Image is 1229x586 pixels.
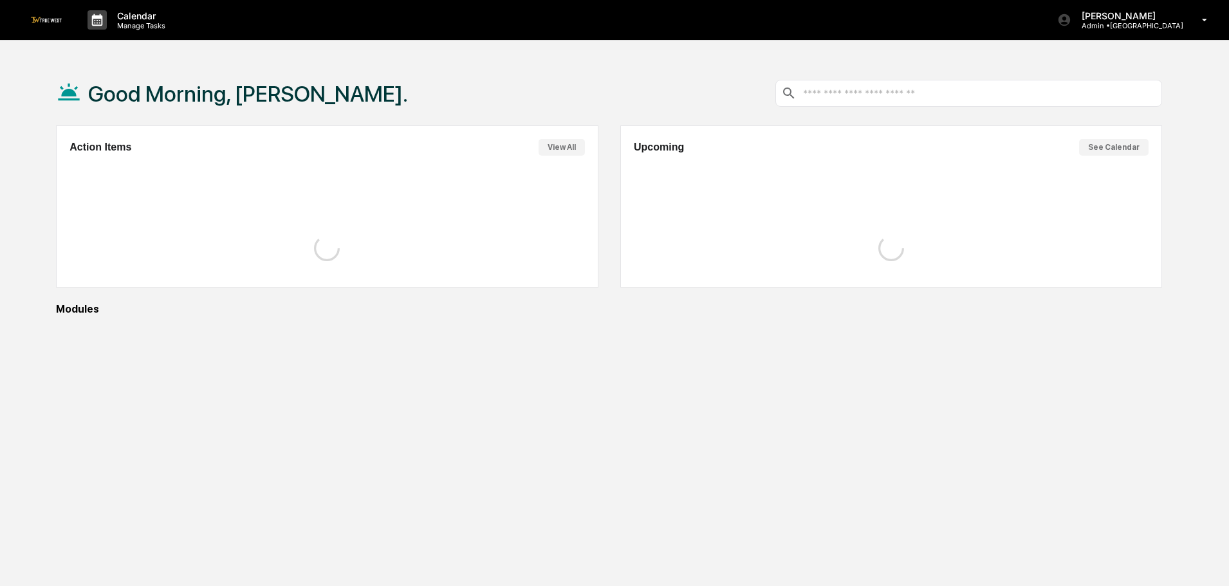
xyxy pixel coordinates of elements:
h2: Action Items [69,142,131,153]
button: View All [539,139,585,156]
p: Manage Tasks [107,21,172,30]
button: See Calendar [1079,139,1149,156]
div: Modules [56,303,1162,315]
p: [PERSON_NAME] [1071,10,1183,21]
img: logo [31,17,62,23]
h1: Good Morning, [PERSON_NAME]. [88,81,408,107]
p: Calendar [107,10,172,21]
p: Admin • [GEOGRAPHIC_DATA] [1071,21,1183,30]
h2: Upcoming [634,142,684,153]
